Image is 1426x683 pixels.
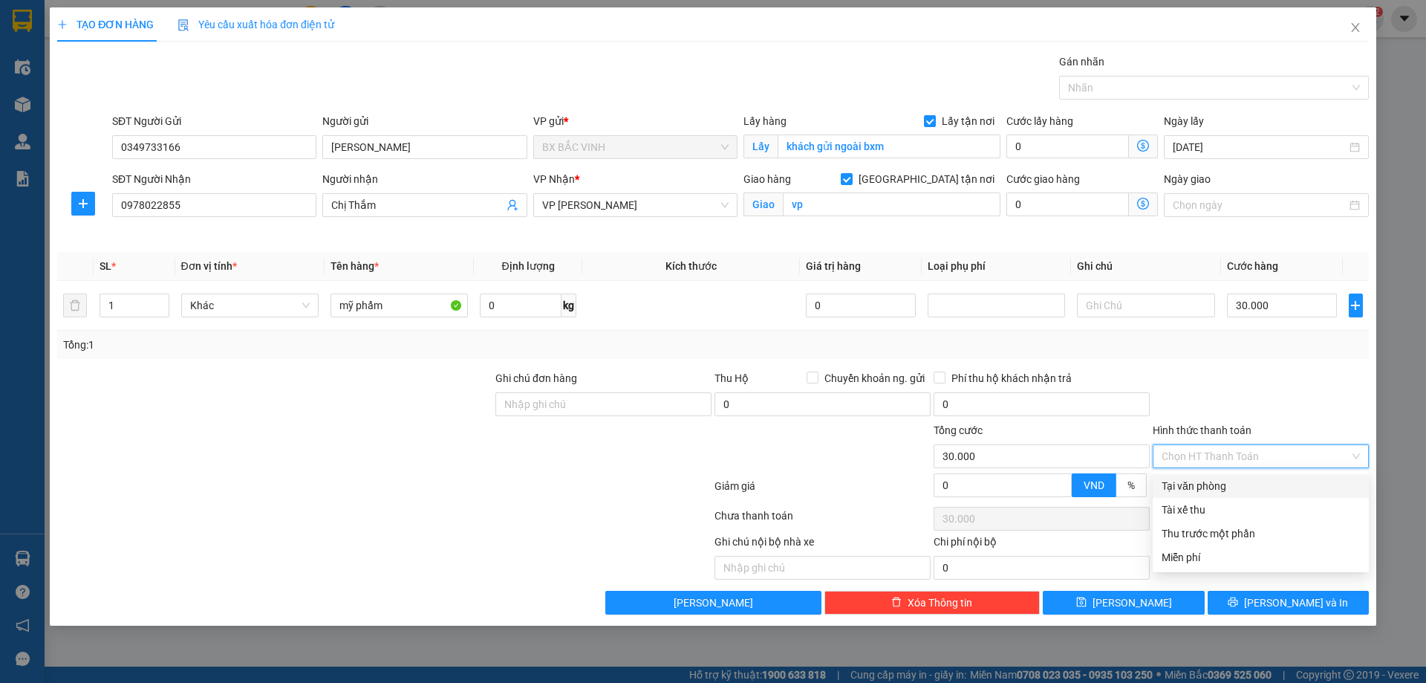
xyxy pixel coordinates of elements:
[1006,135,1129,158] input: Cước lấy hàng
[181,260,237,272] span: Đơn vị tính
[1173,197,1346,213] input: Ngày giao
[331,260,379,272] span: Tên hàng
[561,294,576,317] span: kg
[1349,294,1363,317] button: plus
[533,173,575,185] span: VP Nhận
[665,260,717,272] span: Kích thước
[100,260,111,272] span: SL
[891,597,902,609] span: delete
[714,372,749,384] span: Thu Hộ
[714,556,931,580] input: Nhập ghi chú
[507,199,518,211] span: user-add
[1153,424,1251,436] label: Hình thức thanh toán
[806,294,917,317] input: 0
[1006,173,1080,185] label: Cước giao hàng
[1162,478,1360,494] div: Tại văn phòng
[783,192,1000,216] input: Giao tận nơi
[1006,115,1073,127] label: Cước lấy hàng
[57,19,154,30] span: TẠO ĐƠN HÀNG
[1228,597,1238,609] span: printer
[178,19,189,31] img: icon
[542,136,729,158] span: BX BẮC VINH
[1335,7,1376,49] button: Close
[1127,479,1135,491] span: %
[1137,140,1149,152] span: dollar-circle
[190,294,310,317] span: Khác
[1137,198,1149,210] span: dollar-circle
[1173,139,1346,155] input: Ngày lấy
[778,135,1000,158] input: Lấy tận nơi
[824,591,1041,615] button: deleteXóa Thông tin
[72,198,94,210] span: plus
[495,392,712,416] input: Ghi chú đơn hàng
[743,192,783,216] span: Giao
[1162,502,1360,518] div: Tài xế thu
[57,19,68,30] span: plus
[1164,173,1211,185] label: Ngày giao
[713,478,932,504] div: Giảm giá
[112,113,316,129] div: SĐT Người Gửi
[1244,595,1348,611] span: [PERSON_NAME] và In
[1084,479,1104,491] span: VND
[112,171,316,187] div: SĐT Người Nhận
[1208,591,1369,615] button: printer[PERSON_NAME] và In
[1162,525,1360,542] div: Thu trước một phần
[853,171,1000,187] span: [GEOGRAPHIC_DATA] tận nơi
[818,370,931,386] span: Chuyển khoản ng. gửi
[322,171,527,187] div: Người nhận
[1162,549,1360,566] div: Miễn phí
[743,135,778,158] span: Lấy
[922,252,1071,281] th: Loại phụ phí
[63,294,87,317] button: delete
[674,595,753,611] span: [PERSON_NAME]
[934,424,983,436] span: Tổng cước
[1076,597,1087,609] span: save
[1350,22,1361,33] span: close
[743,115,787,127] span: Lấy hàng
[1350,300,1362,311] span: plus
[542,194,729,216] span: VP GIA LÂM
[1164,115,1204,127] label: Ngày lấy
[1071,252,1220,281] th: Ghi chú
[1006,192,1129,216] input: Cước giao hàng
[1077,294,1214,317] input: Ghi Chú
[806,260,861,272] span: Giá trị hàng
[1093,595,1172,611] span: [PERSON_NAME]
[945,370,1078,386] span: Phí thu hộ khách nhận trả
[495,372,577,384] label: Ghi chú đơn hàng
[908,595,972,611] span: Xóa Thông tin
[71,192,95,216] button: plus
[934,534,1150,556] div: Chi phí nội bộ
[1043,591,1204,615] button: save[PERSON_NAME]
[331,294,468,317] input: VD: Bàn, Ghế
[533,113,738,129] div: VP gửi
[936,113,1000,129] span: Lấy tận nơi
[1059,56,1104,68] label: Gán nhãn
[178,19,334,30] span: Yêu cầu xuất hóa đơn điện tử
[743,173,791,185] span: Giao hàng
[1227,260,1278,272] span: Cước hàng
[501,260,554,272] span: Định lượng
[63,337,550,353] div: Tổng: 1
[713,508,932,534] div: Chưa thanh toán
[605,591,821,615] button: [PERSON_NAME]
[322,113,527,129] div: Người gửi
[714,534,931,556] div: Ghi chú nội bộ nhà xe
